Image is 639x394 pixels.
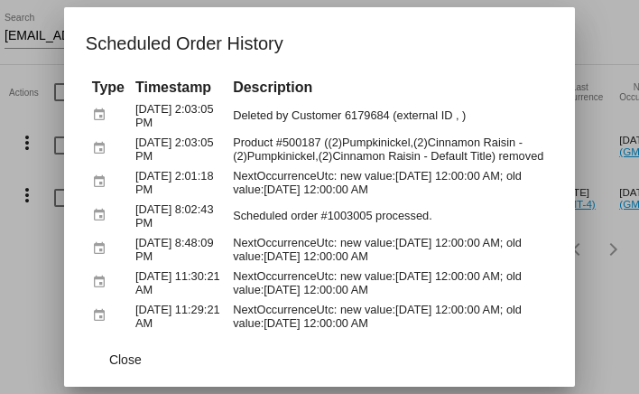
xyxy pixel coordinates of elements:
mat-icon: event [92,268,114,296]
td: Scheduled order #1003005 processed. [228,200,551,231]
h1: Scheduled Order History [86,29,553,58]
td: [DATE] 11:29:21 AM [131,300,227,332]
td: Product #500187 ((2)Pumpkinickel,(2)Cinnamon Raisin - (2)Pumpkinickel,(2)Cinnamon Raisin - Defaul... [228,133,551,164]
mat-icon: event [92,202,114,230]
td: NextOccurrenceUtc: new value:[DATE] 12:00:00 AM; old value:[DATE] 12:00:00 AM [228,166,551,198]
mat-icon: event [92,168,114,196]
td: NextOccurrenceUtc: new value:[DATE] 12:00:00 AM; old value:[DATE] 12:00:00 AM [228,300,551,332]
th: Timestamp [131,78,227,98]
mat-icon: event [92,101,114,129]
td: [DATE] 2:03:05 PM [131,133,227,164]
td: [DATE] 8:02:43 PM [131,200,227,231]
mat-icon: event [92,302,114,330]
mat-icon: event [92,135,114,163]
span: Close [109,352,142,367]
td: [DATE] 2:03:05 PM [131,99,227,131]
button: Close dialog [86,343,165,376]
td: NextOccurrenceUtc: new value:[DATE] 12:00:00 AM; old value:[DATE] 12:00:00 AM [228,233,551,265]
th: Type [88,78,129,98]
td: NextOccurrenceUtc: new value:[DATE] 12:00:00 AM; old value:[DATE] 12:00:00 AM [228,267,551,298]
td: Deleted by Customer 6179684 (external ID , ) [228,99,551,131]
td: [DATE] 8:48:09 PM [131,233,227,265]
th: Description [228,78,551,98]
td: [DATE] 11:30:21 AM [131,267,227,298]
td: [DATE] 2:01:18 PM [131,166,227,198]
mat-icon: event [92,235,114,263]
